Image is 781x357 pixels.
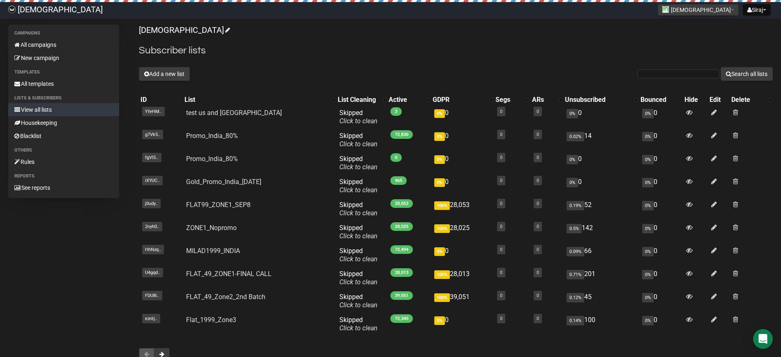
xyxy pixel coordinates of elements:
a: Click to clean [339,301,378,309]
span: 28,053 [390,199,413,208]
span: j0udy.. [142,199,161,208]
td: 0 [431,152,494,175]
span: 0% [642,178,654,187]
a: 0 [500,270,502,275]
span: 0% [567,155,578,164]
span: 0.14% [567,316,584,325]
a: Blacklist [8,129,119,143]
td: 14 [563,129,639,152]
span: 0% [642,132,654,141]
li: Lists & subscribers [8,93,119,103]
a: test us and [GEOGRAPHIC_DATA] [186,109,282,117]
div: Delete [731,96,765,104]
th: GDPR: No sort applied, activate to apply an ascending sort [431,94,494,106]
td: 28,025 [431,221,494,244]
span: 0.12% [567,293,584,302]
span: 0% [434,132,445,141]
button: Add a new list [139,67,190,81]
td: 0 [431,106,494,129]
li: Others [8,145,119,155]
button: Siraj [743,4,771,16]
a: FLAT99_ZONE1_SEP8 [186,201,251,209]
td: 0 [431,244,494,267]
a: Click to clean [339,255,378,263]
a: See reports [8,181,119,194]
span: 72,830 [390,130,413,139]
span: U4gqd.. [142,268,163,277]
th: ARs: No sort applied, activate to apply an ascending sort [530,94,563,106]
td: 201 [563,267,639,290]
a: MILAD1999_INDIA [186,247,240,255]
span: 72,494 [390,245,413,254]
span: ezntj.. [142,314,160,323]
span: Skipped [339,178,378,194]
div: Open Intercom Messenger [753,329,773,349]
td: 0 [431,129,494,152]
span: 0% [642,316,654,325]
button: Search all lists [721,67,773,81]
th: List Cleaning: No sort applied, activate to apply an ascending sort [336,94,387,106]
a: 0 [500,293,502,298]
span: 3 [390,107,402,116]
a: Promo_India_80% [186,155,238,163]
span: Skipped [339,247,378,263]
span: 0% [642,109,654,118]
a: Gold_Promo_India_[DATE] [186,178,261,186]
td: 0 [639,175,682,198]
span: 0% [642,293,654,302]
button: [DEMOGRAPHIC_DATA] [658,4,739,16]
a: Rules [8,155,119,168]
a: 0 [500,224,502,229]
h2: Subscriber lists [139,43,773,58]
span: 0.19% [567,201,584,210]
li: Campaigns [8,28,119,38]
a: All campaigns [8,38,119,51]
div: GDPR [433,96,486,104]
th: Edit: No sort applied, sorting is disabled [708,94,729,106]
a: Click to clean [339,117,378,125]
td: 0 [563,152,639,175]
a: 0 [537,224,539,229]
span: 0.02% [567,132,584,141]
td: 45 [563,290,639,313]
a: 0 [500,178,502,183]
td: 0 [639,129,682,152]
td: 0 [639,198,682,221]
div: List [184,96,328,104]
div: Hide [684,96,706,104]
span: 28,013 [390,268,413,277]
td: 0 [639,290,682,313]
div: List Cleaning [338,96,379,104]
td: 28,053 [431,198,494,221]
a: 0 [537,132,539,137]
td: 100 [563,313,639,336]
th: Delete: No sort applied, activate to apply an ascending sort [730,94,773,106]
a: 0 [537,270,539,275]
a: Click to clean [339,232,378,240]
a: 0 [500,132,502,137]
a: 0 [537,109,539,114]
li: Templates [8,67,119,77]
div: Edit [710,96,728,104]
span: 100% [434,224,450,233]
span: 0% [434,316,445,325]
span: 100% [434,270,450,279]
td: 39,051 [431,290,494,313]
div: Segs [495,96,523,104]
a: 0 [537,316,539,321]
a: Click to clean [339,186,378,194]
span: Skipped [339,224,378,240]
a: Flat_1999_Zone3 [186,316,236,324]
span: 0.71% [567,270,584,279]
span: 100% [434,293,450,302]
a: Click to clean [339,163,378,171]
td: 0 [639,244,682,267]
a: Click to clean [339,278,378,286]
span: FDU8i.. [142,291,162,300]
span: 72,345 [390,314,413,323]
a: All templates [8,77,119,90]
td: 0 [563,106,639,129]
td: 0 [431,175,494,198]
span: 0% [567,178,578,187]
span: 2nyh0.. [142,222,162,231]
